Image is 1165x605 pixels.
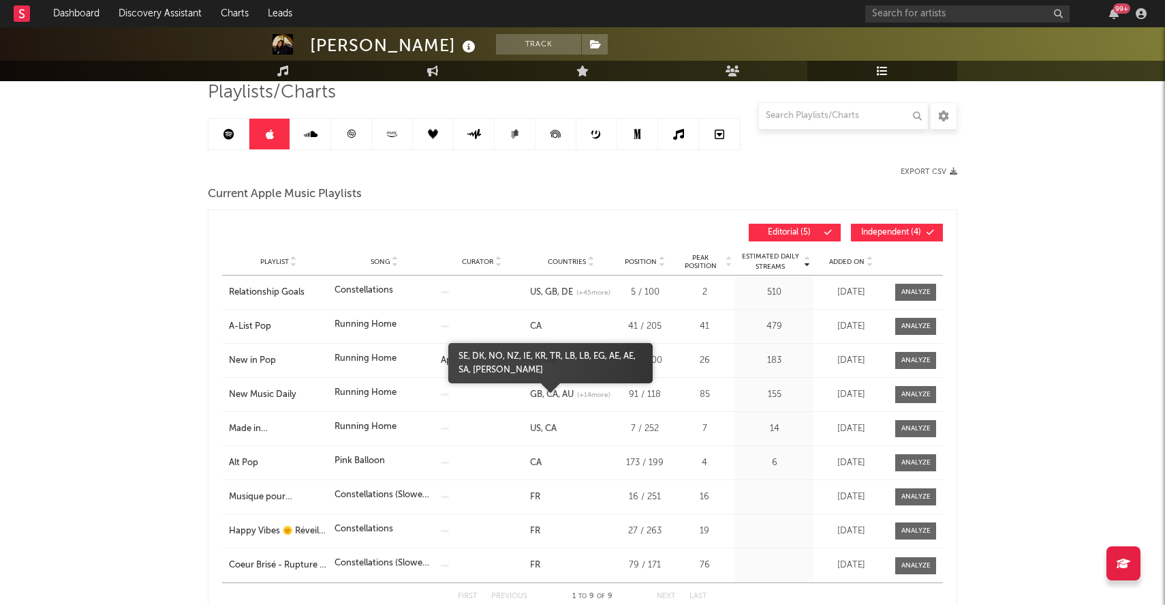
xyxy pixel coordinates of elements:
[555,589,630,605] div: 1 9 9
[901,168,957,176] button: Export CSV
[817,559,885,572] div: [DATE]
[758,228,820,237] span: Editorial ( 5 )
[542,390,558,399] a: CA
[739,354,810,368] div: 183
[739,388,810,402] div: 155
[575,352,589,361] a: LB
[310,34,479,57] div: [PERSON_NAME]
[619,286,670,299] div: 5 / 100
[530,527,540,535] a: FR
[817,320,885,334] div: [DATE]
[739,456,810,470] div: 6
[541,288,557,297] a: GB
[829,258,865,266] span: Added On
[677,525,732,538] div: 19
[817,388,885,402] div: [DATE]
[229,559,328,572] div: Coeur Brisé - Rupture | [GEOGRAPHIC_DATA]
[541,424,557,433] a: CA
[1109,8,1119,19] button: 99+
[677,422,732,436] div: 7
[371,258,390,266] span: Song
[625,258,657,266] span: Position
[548,258,586,266] span: Countries
[619,388,670,402] div: 91 / 118
[335,420,397,434] div: Running Home
[558,390,574,399] a: AU
[441,356,508,365] a: Apple Music Pop
[865,5,1070,23] input: Search for artists
[484,352,503,361] a: NO
[589,352,605,361] a: EG
[1113,3,1130,14] div: 99 +
[491,593,527,600] button: Previous
[605,352,619,361] a: AE
[619,456,670,470] div: 173 / 199
[335,318,397,331] div: Running Home
[619,559,670,572] div: 79 / 171
[677,490,732,504] div: 16
[578,593,587,600] span: to
[530,390,542,399] a: GB
[229,422,328,436] a: Made in [GEOGRAPHIC_DATA]
[677,456,732,470] div: 4
[229,354,328,368] a: New in Pop
[458,593,478,600] button: First
[335,522,393,536] div: Constellations
[335,454,385,468] div: Pink Balloon
[229,525,328,538] a: Happy Vibes 🌞 Réveil de bonne humeur
[260,258,289,266] span: Playlist
[619,490,670,504] div: 16 / 251
[530,322,542,331] a: CA
[459,352,636,374] a: SA
[229,286,328,299] a: Relationship Goals
[689,593,707,600] button: Last
[758,102,929,130] input: Search Playlists/Charts
[531,352,546,361] a: KR
[503,352,519,361] a: NZ
[817,354,885,368] div: [DATE]
[817,422,885,436] div: [DATE]
[677,559,732,572] div: 76
[860,228,922,237] span: Independent ( 4 )
[546,352,561,361] a: TR
[335,488,433,502] div: Constellations (Slowed Down)
[468,352,484,361] a: DK
[459,352,468,361] a: SE
[335,557,433,570] div: Constellations (Slowed Down)
[817,456,885,470] div: [DATE]
[496,34,581,55] button: Track
[817,286,885,299] div: [DATE]
[561,352,575,361] a: LB
[229,490,328,504] div: Musique pour [PERSON_NAME] 😴 Playlist pour s'endormir rapidement
[677,286,732,299] div: 2
[335,352,397,366] div: Running Home
[739,252,802,272] span: Estimated Daily Streams
[817,525,885,538] div: [DATE]
[851,224,943,241] button: Independent(4)
[739,286,810,299] div: 510
[335,284,393,297] div: Constellations
[335,386,397,400] div: Running Home
[817,490,885,504] div: [DATE]
[530,492,540,501] a: FR
[597,593,605,600] span: of
[208,186,362,203] span: Current Apple Music Playlists
[229,388,328,402] a: New Music Daily
[739,320,810,334] div: 479
[229,456,328,470] a: Alt Pop
[557,288,573,297] a: DE
[677,354,732,368] div: 26
[749,224,841,241] button: Editorial(5)
[677,388,732,402] div: 85
[462,258,493,266] span: Curator
[677,320,732,334] div: 41
[229,320,328,334] a: A-List Pop
[619,525,670,538] div: 27 / 263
